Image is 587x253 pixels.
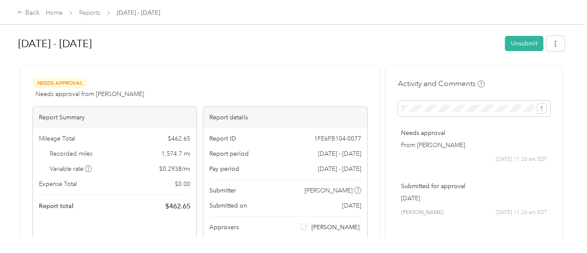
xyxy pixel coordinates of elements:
[50,149,93,158] span: Recorded miles
[39,202,74,211] span: Report total
[398,78,484,89] h4: Activity and Comments
[318,149,361,158] span: [DATE] - [DATE]
[117,8,160,17] span: [DATE] - [DATE]
[209,164,239,173] span: Pay period
[39,179,77,189] span: Expense Total
[209,134,236,143] span: Report ID
[175,179,190,189] span: $ 0.00
[209,186,236,195] span: Submitter
[209,223,239,232] span: Approvers
[401,141,547,150] p: From [PERSON_NAME]
[342,201,361,210] span: [DATE]
[32,78,87,88] span: Needs Approval
[505,36,543,51] button: Unsubmit
[159,164,190,173] span: $ 0.2938 / mi
[305,186,353,195] span: [PERSON_NAME]
[39,134,75,143] span: Mileage Total
[168,134,190,143] span: $ 462.65
[539,205,587,253] iframe: Everlance-gr Chat Button Frame
[46,9,63,16] a: Home
[311,223,359,232] span: [PERSON_NAME]
[33,107,196,128] div: Report Summary
[496,156,547,163] span: [DATE] 11:26 am EDT
[18,33,499,54] h1: Aug 1 - 31, 2025
[35,90,144,99] span: Needs approval from [PERSON_NAME]
[401,128,547,138] p: Needs approval
[161,149,190,158] span: 1,574.7 mi
[79,9,100,16] a: Reports
[401,194,547,203] p: [DATE]
[318,164,361,173] span: [DATE] - [DATE]
[401,209,443,217] span: [PERSON_NAME]
[496,209,547,217] span: [DATE] 11:26 am EDT
[50,164,92,173] span: Variable rate
[203,107,367,128] div: Report details
[314,134,361,143] span: 1FE6FB104-0077
[165,201,190,211] span: $ 462.65
[209,201,247,210] span: Submitted on
[17,8,40,18] div: Back
[209,149,249,158] span: Report period
[401,182,547,191] p: Submitted for approval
